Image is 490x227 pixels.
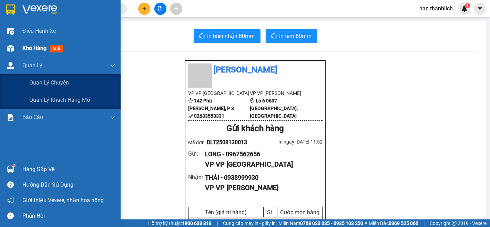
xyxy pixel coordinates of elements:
[188,113,193,118] span: phone
[465,3,470,8] sup: 1
[205,149,317,159] div: LONG - 0967562656
[3,3,100,17] li: [PERSON_NAME]
[7,197,14,204] span: notification
[22,196,104,205] span: Giới thiệu Vexere, nhận hoa hồng
[170,3,182,15] button: aim
[22,211,115,221] div: Phản hồi
[266,29,317,43] button: printerIn tem 80mm
[22,180,115,190] div: Hướng dẫn sử dụng
[3,29,48,52] li: VP VP [GEOGRAPHIC_DATA]
[188,98,234,111] b: 142 Phù [PERSON_NAME], P 8
[255,138,323,146] div: In ngày: [DATE] 11:52
[474,3,486,15] button: caret-down
[300,220,363,226] strong: 0708 023 035 - 0935 103 250
[278,219,363,227] span: Miền Nam
[365,222,367,225] span: ⚪️
[414,4,458,13] span: han.thanhlich
[188,149,205,158] div: Gửi :
[279,209,320,216] div: Cước món hàng
[7,114,14,121] img: solution-icon
[466,3,469,8] span: 1
[158,6,163,11] span: file-add
[199,33,205,40] span: printer
[7,181,14,188] span: question-circle
[13,165,15,167] sup: 1
[188,89,250,97] li: VP VP [GEOGRAPHIC_DATA]
[48,29,92,45] li: VP VP [PERSON_NAME]
[7,166,14,173] img: warehouse-icon
[461,6,468,12] img: icon-new-feature
[423,219,425,227] span: |
[29,78,69,87] span: Quản lý chuyến
[154,3,166,15] button: file-add
[452,221,457,226] span: copyright
[110,115,115,120] span: down
[110,63,115,68] span: down
[188,63,323,77] li: [PERSON_NAME]
[22,164,115,175] div: Hàng sắp về
[279,32,312,40] span: In tem 80mm
[7,213,14,219] span: message
[250,98,298,119] b: Lô 6 0607 [GEOGRAPHIC_DATA], [GEOGRAPHIC_DATA]
[369,219,418,227] span: Miền Bắc
[205,182,317,193] div: VP VP [PERSON_NAME]
[7,45,14,52] img: warehouse-icon
[250,98,255,103] span: environment
[207,139,247,146] span: DLT2508130013
[138,3,150,15] button: plus
[22,61,42,70] span: Quản Lý
[48,46,90,81] b: Lô 6 0607 [GEOGRAPHIC_DATA], [GEOGRAPHIC_DATA]
[174,6,178,11] span: aim
[29,96,92,104] span: Quản lý khách hàng mới
[477,6,483,12] span: caret-down
[265,209,275,216] div: SL
[48,46,52,51] span: environment
[7,28,14,35] img: warehouse-icon
[7,62,14,69] img: warehouse-icon
[207,32,255,40] span: In biên nhận 80mm
[389,220,418,226] strong: 0369 525 060
[22,113,43,121] span: Báo cáo
[223,219,277,227] span: Cung cấp máy in - giấy in:
[271,33,277,40] span: printer
[205,159,317,170] div: VP VP [GEOGRAPHIC_DATA]
[22,27,56,35] span: Điều hành xe
[190,209,262,216] div: Tên (giá trị hàng)
[182,220,212,226] strong: 1900 633 818
[6,4,15,15] img: logo-vxr
[194,29,261,43] button: printerIn biên nhận 80mm
[194,113,224,119] b: 02633553331
[22,45,47,51] span: Kho hàng
[188,173,205,181] div: Nhận :
[142,6,147,11] span: plus
[148,219,212,227] span: Hỗ trợ kỹ thuật:
[188,122,323,135] div: Gửi khách hàng
[205,173,317,182] div: THÁI - 0938999930
[217,219,218,227] span: |
[188,98,193,103] span: environment
[50,45,63,52] span: mới
[188,138,255,147] div: Mã đơn:
[250,89,312,97] li: VP VP [PERSON_NAME]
